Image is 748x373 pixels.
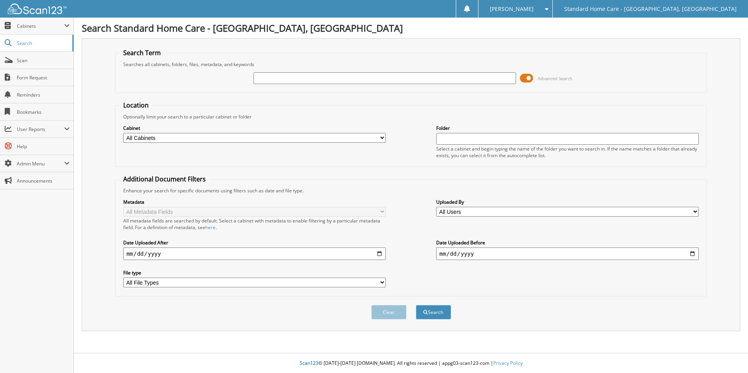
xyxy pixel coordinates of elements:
span: Help [17,143,70,150]
legend: Additional Document Filters [119,175,210,183]
span: Form Request [17,74,70,81]
h1: Search Standard Home Care - [GEOGRAPHIC_DATA], [GEOGRAPHIC_DATA] [82,22,740,34]
span: Reminders [17,91,70,98]
div: Enhance your search for specific documents using filters such as date and file type. [119,187,703,194]
legend: Search Term [119,48,165,57]
button: Search [416,305,451,319]
label: Folder [436,125,699,131]
span: User Reports [17,126,64,133]
span: Search [17,40,68,47]
label: Uploaded By [436,199,699,205]
span: Bookmarks [17,109,70,115]
img: scan123-logo-white.svg [8,4,67,14]
div: Select a cabinet and begin typing the name of the folder you want to search in. If the name match... [436,145,699,159]
label: Date Uploaded After [123,239,386,246]
div: © [DATE]-[DATE] [DOMAIN_NAME]. All rights reserved | appg03-scan123-com | [74,354,748,373]
label: Metadata [123,199,386,205]
label: File type [123,269,386,276]
span: [PERSON_NAME] [490,7,534,11]
span: Scan123 [300,360,318,366]
div: Optionally limit your search to a particular cabinet or folder [119,113,703,120]
span: Announcements [17,178,70,184]
a: here [205,224,216,231]
div: Searches all cabinets, folders, files, metadata, and keywords [119,61,703,68]
input: start [123,247,386,260]
div: All metadata fields are searched by default. Select a cabinet with metadata to enable filtering b... [123,217,386,231]
span: Cabinets [17,23,64,29]
input: end [436,247,699,260]
span: Scan [17,57,70,64]
a: Privacy Policy [493,360,523,366]
span: Standard Home Care - [GEOGRAPHIC_DATA], [GEOGRAPHIC_DATA] [564,7,737,11]
span: Admin Menu [17,160,64,167]
legend: Location [119,101,153,109]
button: Clear [371,305,406,319]
span: Advanced Search [538,75,572,81]
label: Date Uploaded Before [436,239,699,246]
label: Cabinet [123,125,386,131]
